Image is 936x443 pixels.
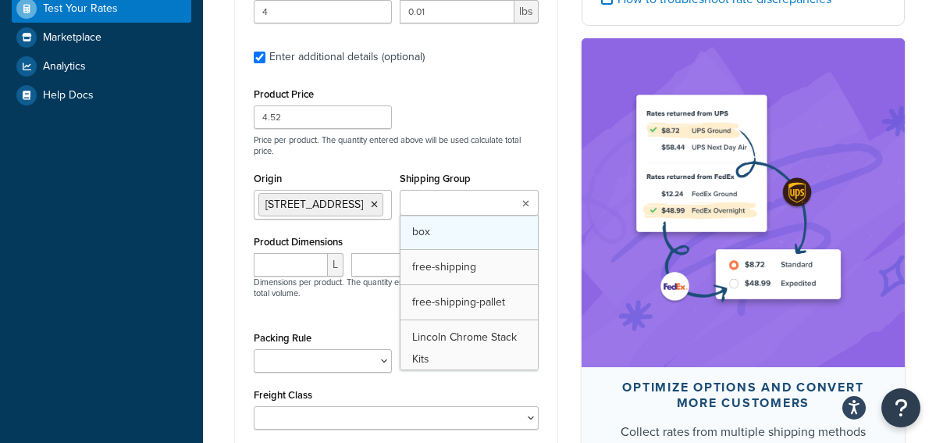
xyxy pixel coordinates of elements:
[881,388,920,427] button: Open Resource Center
[265,196,363,213] span: [STREET_ADDRESS]
[412,259,476,275] span: free-shipping
[43,60,86,73] span: Analytics
[12,52,191,80] a: Analytics
[412,329,517,367] span: Lincoln Chrome Stack Kits
[412,294,505,310] span: free-shipping-pallet
[254,389,312,401] label: Freight Class
[254,236,343,248] label: Product Dimensions
[400,285,537,320] a: free-shipping-pallet
[626,62,860,344] img: feature-image-rateshop-7084cbbcb2e67ef1d54c2e976f0e592697130d5817b016cf7cc7e13314366067.png
[619,380,868,412] div: Optimize options and convert more customers
[254,88,314,100] label: Product Price
[250,134,543,156] p: Price per product. The quantity entered above will be used calculate total price.
[400,215,537,249] a: box
[254,52,265,63] input: Enter additional details (optional)
[43,2,118,16] span: Test Your Rates
[269,46,425,68] div: Enter additional details (optional)
[400,320,537,377] a: Lincoln Chrome Stack Kits
[328,253,343,277] span: L
[43,31,101,45] span: Marketplace
[12,23,191,52] a: Marketplace
[400,250,537,284] a: free-shipping
[412,223,430,240] span: box
[250,277,543,298] p: Dimensions per product. The quantity entered above will be used calculate total volume.
[254,332,311,344] label: Packing Rule
[254,173,282,184] label: Origin
[43,89,94,102] span: Help Docs
[12,81,191,109] a: Help Docs
[400,173,471,184] label: Shipping Group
